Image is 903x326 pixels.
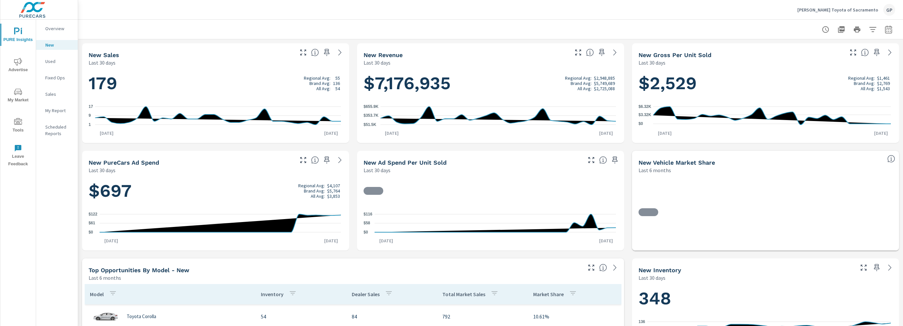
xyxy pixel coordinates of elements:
text: 136 [639,319,645,324]
p: Last 30 days [639,59,665,67]
text: $51.5K [364,122,376,127]
p: Brand Avg: [309,81,330,86]
a: See more details in report [885,47,895,58]
p: Brand Avg: [854,81,875,86]
div: Used [36,56,78,66]
span: Save this to your personalized report [322,155,332,165]
a: See more details in report [335,155,345,165]
p: Overview [45,25,73,32]
p: New [45,42,73,48]
button: Make Fullscreen [586,262,597,273]
text: $116 [364,212,372,216]
div: Overview [36,24,78,33]
button: Print Report [850,23,864,36]
p: Brand Avg: [571,81,592,86]
p: [DATE] [870,130,892,136]
h5: Top Opportunities by Model - New [89,267,189,274]
span: Total cost of media for all PureCars channels for the selected dealership group over the selected... [311,156,319,164]
span: Save this to your personalized report [610,155,620,165]
h1: $697 [89,180,343,202]
p: Used [45,58,73,65]
p: [DATE] [380,130,403,136]
p: [DATE] [375,237,398,244]
span: My Market [2,88,34,104]
p: [DATE] [320,130,343,136]
h1: 348 [639,287,892,310]
p: Model [90,291,104,297]
text: 9 [89,113,91,118]
p: [DATE] [595,237,618,244]
p: Total Market Sales [442,291,485,297]
span: Total sales revenue over the selected date range. [Source: This data is sourced from the dealer’s... [586,49,594,56]
p: [DATE] [100,237,123,244]
p: [DATE] [653,130,676,136]
text: 1 [89,122,91,127]
p: Dealer Sales [352,291,380,297]
button: Make Fullscreen [573,47,583,58]
p: Regional Avg: [848,75,875,81]
p: $5,749,689 [594,81,615,86]
p: All Avg: [316,86,330,91]
h5: New Revenue [364,51,403,58]
span: Dealer Sales within ZipCode / Total Market Sales. [Market = within dealer PMA (or 60 miles if no ... [887,155,895,163]
h5: New Vehicle Market Share [639,159,715,166]
p: Scheduled Reports [45,124,73,137]
div: nav menu [0,20,36,171]
div: My Report [36,106,78,115]
text: $3.32K [639,112,651,117]
p: 10.61% [533,313,616,320]
p: Market Share [533,291,564,297]
div: Scheduled Reports [36,122,78,138]
h5: New Inventory [639,267,681,274]
p: 54 [261,313,341,320]
span: PURE Insights [2,28,34,44]
p: All Avg: [577,86,592,91]
p: Regional Avg: [298,183,325,188]
p: Toyota Corolla [127,314,156,319]
span: Save this to your personalized report [871,262,882,273]
text: $58 [364,221,370,226]
h5: New Sales [89,51,119,58]
button: Apply Filters [866,23,879,36]
p: 136 [333,81,340,86]
text: $61 [89,221,95,226]
h1: 179 [89,72,343,94]
p: [DATE] [595,130,618,136]
a: See more details in report [335,47,345,58]
span: Advertise [2,58,34,74]
p: $2,948,885 [594,75,615,81]
div: New [36,40,78,50]
p: [PERSON_NAME] Toyota of Sacramento [797,7,878,13]
text: $122 [89,212,97,216]
span: Save this to your personalized report [871,47,882,58]
span: Tools [2,118,34,134]
p: Regional Avg: [565,75,592,81]
h5: New Ad Spend Per Unit Sold [364,159,447,166]
button: Make Fullscreen [586,155,597,165]
p: $2,769 [877,81,890,86]
button: Make Fullscreen [298,47,308,58]
p: $3,853 [327,194,340,199]
span: Leave Feedback [2,144,34,168]
button: Select Date Range [882,23,895,36]
span: Save this to your personalized report [597,47,607,58]
text: $0 [89,230,93,234]
p: [DATE] [320,237,343,244]
button: "Export Report to PDF" [835,23,848,36]
p: Last 30 days [89,59,115,67]
p: $4,107 [327,183,340,188]
p: 84 [352,313,432,320]
text: $0 [639,121,643,126]
text: $6.32K [639,104,651,109]
p: Last 30 days [364,59,390,67]
p: $1,461 [877,75,890,81]
h5: New Gross Per Unit Sold [639,51,711,58]
span: Average cost of advertising per each vehicle sold at the dealer over the selected date range. The... [599,156,607,164]
text: $353.7K [364,113,379,118]
h5: New PureCars Ad Spend [89,159,159,166]
p: Fixed Ops [45,74,73,81]
p: Last 30 days [639,274,665,282]
p: All Avg: [861,86,875,91]
p: Last 6 months [89,274,121,282]
button: Make Fullscreen [298,155,308,165]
